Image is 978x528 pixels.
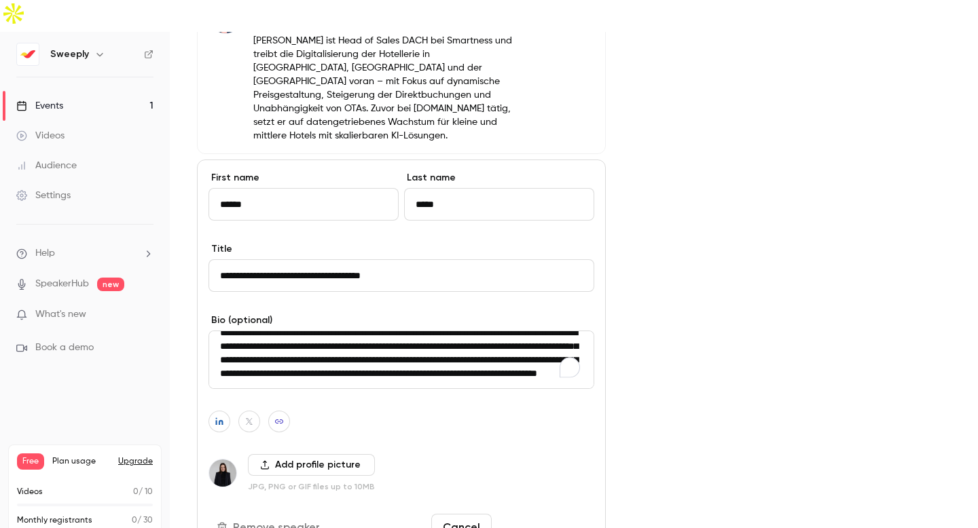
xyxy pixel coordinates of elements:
div: Videos [16,129,65,143]
button: Upgrade [118,456,153,467]
img: Sweeply [17,43,39,65]
span: 0 [132,516,137,525]
p: Monthly registrants [17,514,92,527]
button: Add profile picture [248,454,375,476]
span: new [97,278,124,291]
div: Events [16,99,63,113]
span: 0 [133,488,139,496]
span: Book a demo [35,341,94,355]
p: Videos [17,486,43,498]
p: / 30 [132,514,153,527]
span: Help [35,246,55,261]
p: JPG, PNG or GIF files up to 10MB [248,481,375,492]
p: [PERSON_NAME] ist Head of Sales DACH bei Smartness und treibt die Digitalisierung der Hotellerie ... [253,34,518,143]
span: What's new [35,307,86,322]
span: Free [17,453,44,470]
li: help-dropdown-opener [16,246,153,261]
h6: Sweeply [50,48,89,61]
label: Title [209,242,594,256]
textarea: To enrich screen reader interactions, please activate Accessibility in Grammarly extension settings [209,331,594,389]
p: / 10 [133,486,153,498]
iframe: Noticeable Trigger [137,309,153,321]
img: Selina Wendl [209,459,236,487]
label: Bio (optional) [209,314,594,327]
span: Plan usage [52,456,110,467]
label: Last name [404,171,594,185]
div: Settings [16,189,71,202]
div: Audience [16,159,77,172]
label: First name [209,171,399,185]
a: SpeakerHub [35,277,89,291]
